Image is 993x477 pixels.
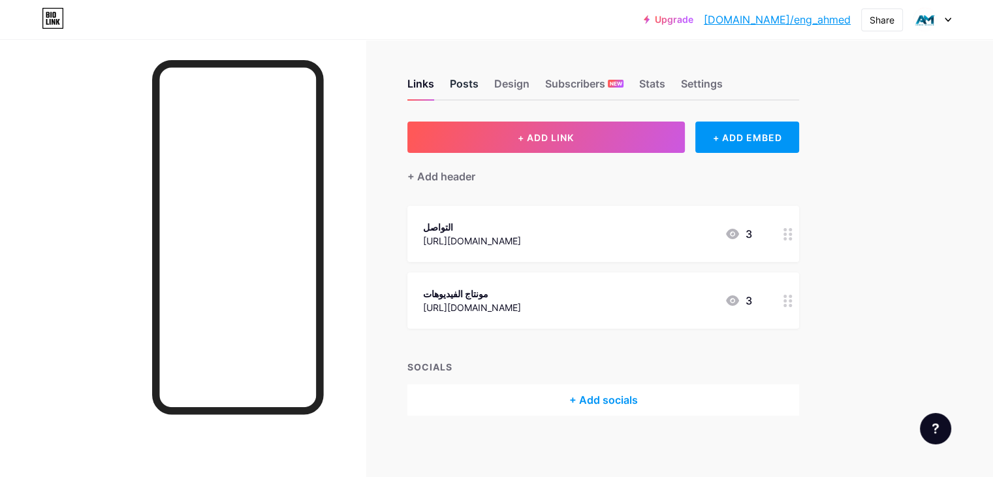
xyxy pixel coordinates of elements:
[407,76,434,99] div: Links
[639,76,665,99] div: Stats
[610,80,622,88] span: NEW
[913,7,938,32] img: eng_ahmed
[450,76,479,99] div: Posts
[725,293,752,308] div: 3
[407,384,799,416] div: + Add socials
[407,169,475,184] div: + Add header
[644,14,693,25] a: Upgrade
[423,234,521,248] div: [URL][DOMAIN_NAME]
[423,287,521,301] div: مونتاج الفيديوهات
[704,12,851,27] a: [DOMAIN_NAME]/eng_ahmed
[518,132,574,143] span: + ADD LINK
[423,220,521,234] div: التواصل
[870,13,894,27] div: Share
[695,122,799,153] div: + ADD EMBED
[423,301,521,314] div: [URL][DOMAIN_NAME]
[725,226,752,242] div: 3
[407,122,685,153] button: + ADD LINK
[545,76,623,99] div: Subscribers
[407,360,799,374] div: SOCIALS
[494,76,529,99] div: Design
[681,76,723,99] div: Settings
